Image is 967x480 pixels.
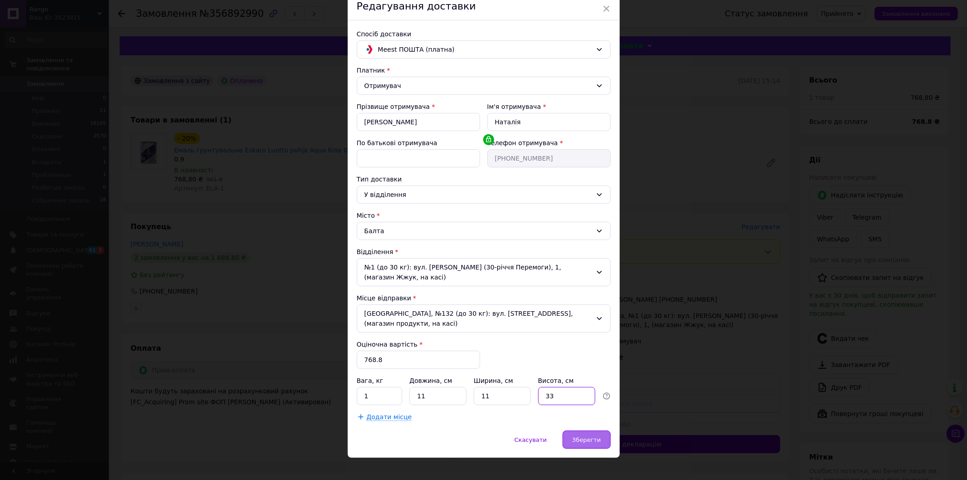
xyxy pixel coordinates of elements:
[538,377,576,384] label: Висота, см
[474,377,515,384] label: Ширина, см
[357,341,418,348] label: Оціночна вартість
[357,247,611,256] div: Відділення
[357,211,611,220] div: Місто
[487,103,541,110] label: Ім'я отримувача
[357,175,611,184] div: Тип доставки
[515,436,547,443] span: Скасувати
[409,377,454,384] label: Довжина, см
[572,436,601,443] span: Зберегти
[357,222,611,240] div: Балта
[487,139,558,147] label: Телефон отримувача
[603,1,611,16] span: ×
[378,44,592,54] span: Meest ПОШТА (платна)
[357,377,385,384] label: Вага, кг
[364,190,592,200] div: У відділення
[367,413,412,421] span: Додати місце
[357,103,430,110] label: Прізвище отримувача
[487,149,611,167] input: Наприклад, 055 123 45 67
[357,294,611,303] div: Місце відправки
[357,304,611,333] div: [GEOGRAPHIC_DATA], №132 (до 30 кг): вул. [STREET_ADDRESS], (магазин продукти, на касі)
[357,258,611,286] div: №1 (до 30 кг): вул. [PERSON_NAME] (30-річчя Перемоги), 1, (магазин Жжук, на касі)
[357,66,611,75] div: Платник
[357,29,611,39] div: Спосіб доставки
[364,81,592,91] div: Отримувач
[357,139,437,147] label: По батькові отримувача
